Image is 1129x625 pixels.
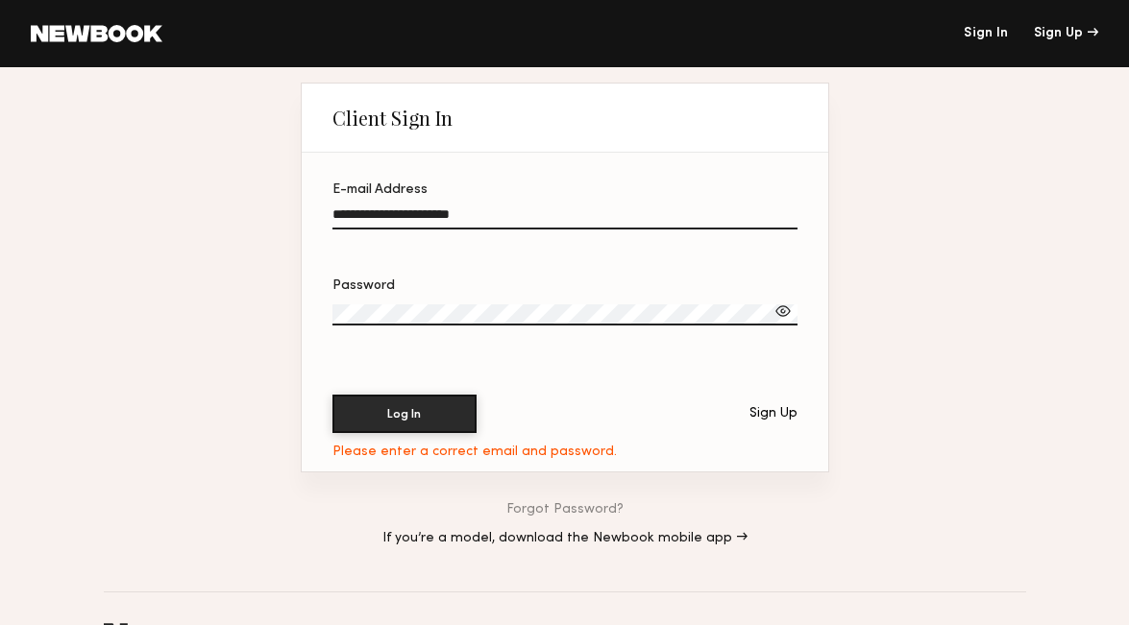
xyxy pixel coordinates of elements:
[332,183,798,197] div: E-mail Address
[382,532,748,545] a: If you’re a model, download the Newbook mobile app →
[1034,27,1098,40] div: Sign Up
[964,27,1008,40] a: Sign In
[749,407,798,421] div: Sign Up
[332,445,617,460] div: Please enter a correct email and password.
[506,503,624,517] a: Forgot Password?
[332,395,477,433] button: Log In
[332,207,798,229] input: E-mail Address
[332,304,798,325] input: Password
[332,107,453,130] div: Client Sign In
[332,279,798,293] div: Password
